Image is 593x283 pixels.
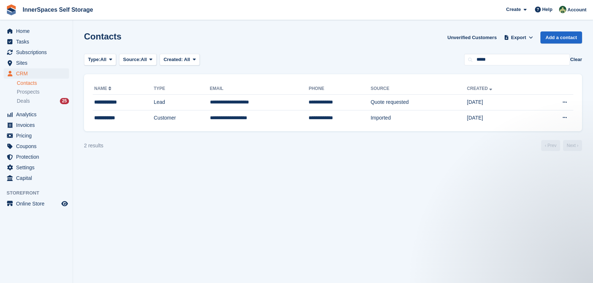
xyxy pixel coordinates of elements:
[184,57,190,62] span: All
[6,4,17,15] img: stora-icon-8386f47178a22dfd0bd8f6a31ec36ba5ce8667c1dd55bd0f319d3a0aa187defe.svg
[542,6,552,13] span: Help
[4,141,69,151] a: menu
[4,37,69,47] a: menu
[84,31,122,41] h1: Contacts
[4,58,69,68] a: menu
[60,98,69,104] div: 25
[16,47,60,57] span: Subscriptions
[540,31,582,44] a: Add a contact
[371,110,467,125] td: Imported
[4,152,69,162] a: menu
[309,83,371,95] th: Phone
[160,54,200,66] button: Created: All
[16,37,60,47] span: Tasks
[570,56,582,63] button: Clear
[559,6,566,13] img: Paula Amey
[20,4,96,16] a: InnerSpaces Self Storage
[17,97,69,105] a: Deals 25
[563,140,582,151] a: Next
[371,83,467,95] th: Source
[60,199,69,208] a: Preview store
[154,95,210,110] td: Lead
[502,31,535,44] button: Export
[141,56,147,63] span: All
[16,68,60,79] span: CRM
[4,47,69,57] a: menu
[467,95,535,110] td: [DATE]
[4,120,69,130] a: menu
[511,34,526,41] span: Export
[4,199,69,209] a: menu
[16,26,60,36] span: Home
[164,57,183,62] span: Created:
[16,131,60,141] span: Pricing
[506,6,521,13] span: Create
[4,173,69,183] a: menu
[123,56,141,63] span: Source:
[4,162,69,173] a: menu
[154,110,210,125] td: Customer
[7,189,73,197] span: Storefront
[16,162,60,173] span: Settings
[17,98,30,105] span: Deals
[16,58,60,68] span: Sites
[84,54,116,66] button: Type: All
[154,83,210,95] th: Type
[17,88,39,95] span: Prospects
[88,56,100,63] span: Type:
[94,86,113,91] a: Name
[444,31,500,44] a: Unverified Customers
[467,110,535,125] td: [DATE]
[17,88,69,96] a: Prospects
[4,131,69,141] a: menu
[4,26,69,36] a: menu
[16,199,60,209] span: Online Store
[119,54,157,66] button: Source: All
[16,152,60,162] span: Protection
[467,86,494,91] a: Created
[17,80,69,87] a: Contacts
[16,109,60,120] span: Analytics
[4,68,69,79] a: menu
[16,173,60,183] span: Capital
[16,120,60,130] span: Invoices
[84,142,103,150] div: 2 results
[371,95,467,110] td: Quote requested
[16,141,60,151] span: Coupons
[567,6,586,14] span: Account
[4,109,69,120] a: menu
[210,83,309,95] th: Email
[540,140,584,151] nav: Page
[541,140,560,151] a: Previous
[100,56,107,63] span: All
